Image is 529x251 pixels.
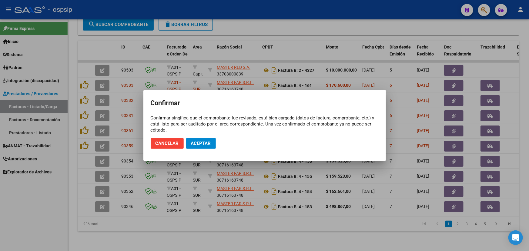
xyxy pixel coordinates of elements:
[151,138,184,149] button: Cancelar
[191,141,211,146] span: Aceptar
[151,115,379,133] div: Confirmar singifica que el comprobante fue revisado, está bien cargado (datos de factura, comprob...
[151,97,379,109] h2: Confirmar
[508,230,523,245] div: Open Intercom Messenger
[156,141,179,146] span: Cancelar
[186,138,216,149] button: Aceptar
